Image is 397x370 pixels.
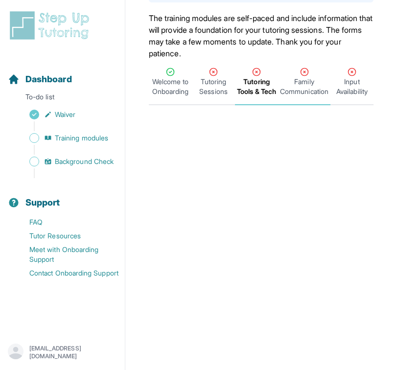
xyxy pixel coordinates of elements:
p: To-do list [4,92,121,106]
span: Tutoring Sessions [194,77,233,96]
span: Tutoring Tools & Tech [237,77,276,96]
a: Dashboard [8,72,72,86]
nav: Tabs [149,59,374,105]
button: Dashboard [4,57,121,90]
a: FAQ [8,215,125,229]
a: Contact Onboarding Support [8,266,125,280]
p: The training modules are self-paced and include information that will provide a foundation for yo... [149,12,374,59]
a: Waiver [8,108,125,121]
span: Waiver [55,110,75,119]
a: Meet with Onboarding Support [8,243,125,266]
span: Input Availability [332,77,372,96]
a: Tutor Resources [8,229,125,243]
img: logo [8,10,95,41]
a: Training modules [8,131,125,145]
a: Background Check [8,155,125,168]
p: [EMAIL_ADDRESS][DOMAIN_NAME] [29,345,117,360]
span: Dashboard [25,72,72,86]
span: Support [25,196,60,209]
span: Training modules [55,133,108,143]
button: [EMAIL_ADDRESS][DOMAIN_NAME] [8,344,117,361]
span: Family Communication [280,77,328,96]
span: Background Check [55,157,114,166]
button: Support [4,180,121,213]
span: Welcome to Onboarding [151,77,190,96]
